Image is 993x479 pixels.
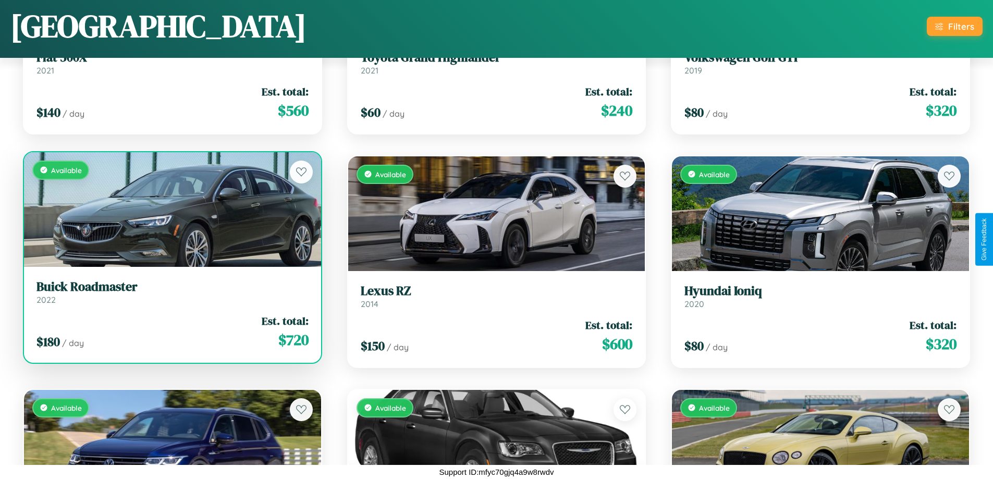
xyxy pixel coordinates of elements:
[706,108,728,119] span: / day
[439,465,554,479] p: Support ID: mfyc70gjq4a9w8rwdv
[684,337,704,354] span: $ 80
[262,84,309,99] span: Est. total:
[910,317,957,333] span: Est. total:
[980,218,988,261] div: Give Feedback
[51,403,82,412] span: Available
[278,100,309,121] span: $ 560
[602,334,632,354] span: $ 600
[387,342,409,352] span: / day
[926,100,957,121] span: $ 320
[36,104,60,121] span: $ 140
[585,84,632,99] span: Est. total:
[684,104,704,121] span: $ 80
[361,50,633,65] h3: Toyota Grand Highlander
[383,108,404,119] span: / day
[585,317,632,333] span: Est. total:
[361,337,385,354] span: $ 150
[948,21,974,32] div: Filters
[51,166,82,175] span: Available
[361,65,378,76] span: 2021
[361,50,633,76] a: Toyota Grand Highlander2021
[684,50,957,65] h3: Volkswagen Golf GTI
[36,294,56,305] span: 2022
[36,50,309,76] a: Fiat 500X2021
[361,299,378,309] span: 2014
[36,50,309,65] h3: Fiat 500X
[699,170,730,179] span: Available
[684,284,957,299] h3: Hyundai Ioniq
[699,403,730,412] span: Available
[601,100,632,121] span: $ 240
[36,279,309,294] h3: Buick Roadmaster
[361,104,381,121] span: $ 60
[375,403,406,412] span: Available
[684,299,704,309] span: 2020
[361,284,633,299] h3: Lexus RZ
[10,5,307,47] h1: [GEOGRAPHIC_DATA]
[684,284,957,309] a: Hyundai Ioniq2020
[684,65,702,76] span: 2019
[910,84,957,99] span: Est. total:
[361,284,633,309] a: Lexus RZ2014
[927,17,983,36] button: Filters
[684,50,957,76] a: Volkswagen Golf GTI2019
[706,342,728,352] span: / day
[375,170,406,179] span: Available
[63,108,84,119] span: / day
[926,334,957,354] span: $ 320
[36,279,309,305] a: Buick Roadmaster2022
[278,329,309,350] span: $ 720
[36,65,54,76] span: 2021
[262,313,309,328] span: Est. total:
[36,333,60,350] span: $ 180
[62,338,84,348] span: / day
